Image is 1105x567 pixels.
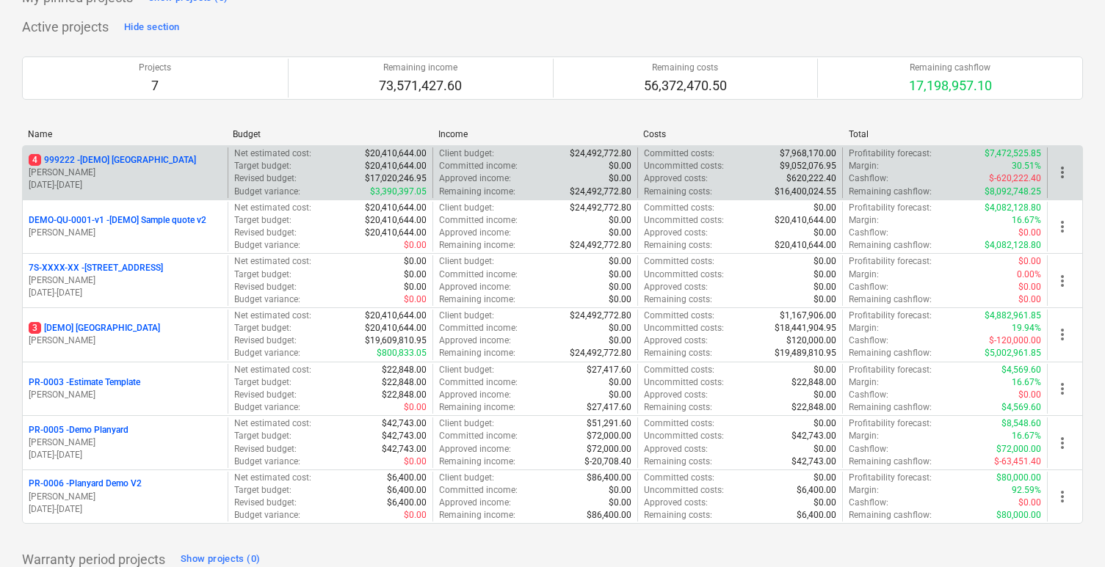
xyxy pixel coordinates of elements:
p: $18,441,904.95 [775,322,836,334]
p: $7,472,525.85 [985,147,1041,160]
p: 17,198,957.10 [909,77,992,95]
p: $0.00 [404,401,427,414]
p: Remaining income : [439,293,515,306]
p: $27,417.60 [587,401,631,414]
p: $0.00 [814,293,836,306]
p: Net estimated cost : [234,147,311,160]
p: $0.00 [814,497,836,509]
p: Remaining income [379,62,462,74]
p: Approved costs : [644,389,708,401]
p: Profitability forecast : [849,310,932,322]
p: $8,092,748.25 [985,186,1041,198]
p: DEMO-QU-0001-v1 - [DEMO] Sample quote v2 [29,214,206,227]
p: $4,882,961.85 [985,310,1041,322]
p: $86,400.00 [587,472,631,484]
p: Approved income : [439,443,511,456]
p: Remaining income : [439,509,515,522]
p: Committed income : [439,214,518,227]
p: Budget variance : [234,293,300,306]
p: $42,743.00 [791,430,836,442]
p: Approved costs : [644,334,708,347]
p: 7S-XXXX-XX - [STREET_ADDRESS] [29,262,163,274]
p: Revised budget : [234,172,297,185]
p: $7,968,170.00 [780,147,836,160]
p: Approved costs : [644,281,708,293]
p: $0.00 [404,239,427,252]
span: more_vert [1054,434,1071,452]
span: 3 [29,322,41,334]
p: Profitability forecast : [849,417,932,430]
p: Remaining income : [439,456,515,468]
p: [PERSON_NAME] [29,274,222,287]
p: Approved income : [439,497,511,509]
p: $4,082,128.80 [985,202,1041,214]
p: $0.00 [1018,293,1041,306]
p: $80,000.00 [996,509,1041,522]
p: $0.00 [609,268,631,281]
p: Uncommitted costs : [644,268,724,281]
p: Remaining costs [644,62,727,74]
p: Profitability forecast : [849,255,932,268]
p: Active projects [22,18,109,36]
p: $72,000.00 [587,430,631,442]
p: $9,052,076.95 [780,160,836,172]
p: Target budget : [234,376,291,389]
p: Client budget : [439,417,494,430]
p: Uncommitted costs : [644,322,724,334]
p: $20,410,644.00 [775,239,836,252]
p: $19,489,810.95 [775,347,836,359]
p: Committed costs : [644,310,714,322]
p: $0.00 [609,293,631,306]
p: Remaining cashflow : [849,347,932,359]
p: Remaining cashflow : [849,456,932,468]
p: $20,410,644.00 [365,227,427,239]
p: Committed costs : [644,147,714,160]
p: Approved costs : [644,172,708,185]
p: Margin : [849,376,879,389]
p: Remaining costs : [644,401,712,414]
p: [DATE] - [DATE] [29,179,222,191]
p: [DATE] - [DATE] [29,449,222,461]
div: Total [849,129,1042,139]
span: more_vert [1054,488,1071,505]
p: Committed costs : [644,417,714,430]
p: $0.00 [814,472,836,484]
p: Cashflow : [849,497,888,509]
p: Remaining costs : [644,239,712,252]
p: Cashflow : [849,389,888,401]
p: $6,400.00 [797,484,836,497]
p: Client budget : [439,364,494,376]
p: $80,000.00 [996,472,1041,484]
p: Committed costs : [644,364,714,376]
span: 4 [29,154,41,166]
p: Net estimated cost : [234,310,311,322]
p: Client budget : [439,472,494,484]
p: $4,082,128.80 [985,239,1041,252]
p: 73,571,427.60 [379,77,462,95]
p: Remaining cashflow : [849,293,932,306]
p: 30.51% [1012,160,1041,172]
p: $0.00 [814,227,836,239]
p: $20,410,644.00 [365,322,427,334]
p: $1,167,906.00 [780,310,836,322]
p: $0.00 [1018,281,1041,293]
p: Committed costs : [644,472,714,484]
p: $0.00 [609,334,631,347]
p: 16.67% [1012,376,1041,389]
p: $16,400,024.55 [775,186,836,198]
div: Budget [233,129,426,139]
p: Uncommitted costs : [644,160,724,172]
p: Budget variance : [234,239,300,252]
p: $24,492,772.80 [570,186,631,198]
p: Revised budget : [234,389,297,401]
div: Name [28,129,221,139]
p: Uncommitted costs : [644,214,724,227]
p: $20,410,644.00 [365,160,427,172]
p: $20,410,644.00 [775,214,836,227]
p: Target budget : [234,214,291,227]
p: Approved income : [439,172,511,185]
p: $19,609,810.95 [365,334,427,347]
p: Revised budget : [234,281,297,293]
p: Profitability forecast : [849,147,932,160]
p: Approved costs : [644,227,708,239]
